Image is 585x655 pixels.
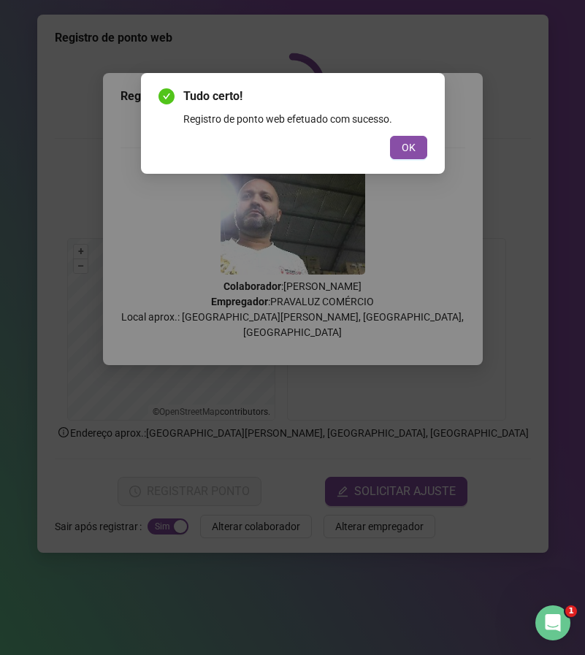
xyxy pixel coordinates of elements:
[158,88,175,104] span: check-circle
[183,111,427,127] div: Registro de ponto web efetuado com sucesso.
[390,136,427,159] button: OK
[565,605,577,617] span: 1
[402,139,416,156] span: OK
[183,88,427,105] span: Tudo certo!
[535,605,570,640] iframe: Intercom live chat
